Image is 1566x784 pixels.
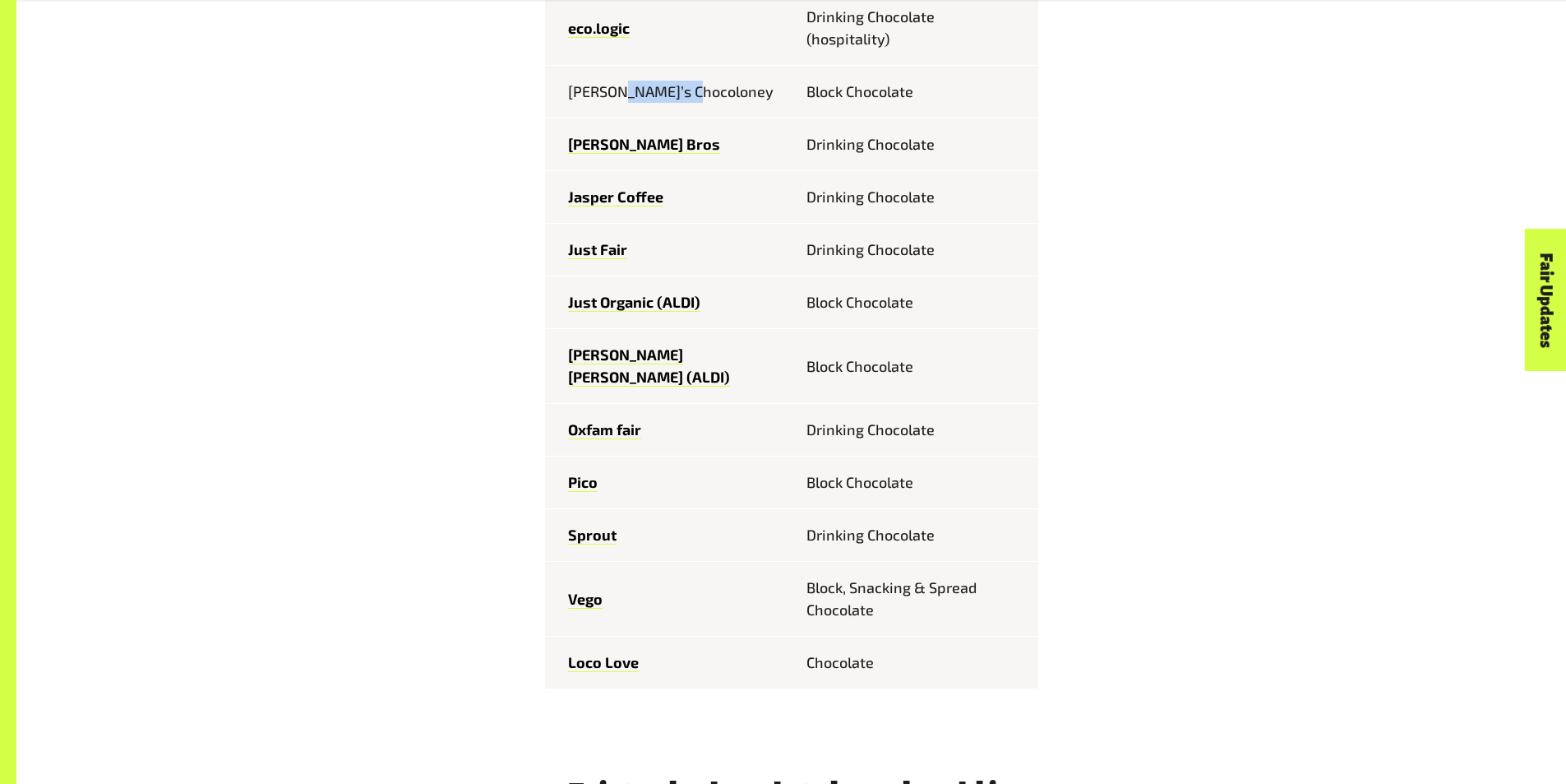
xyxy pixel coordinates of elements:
td: Block Chocolate [792,329,1038,404]
a: Pico [568,473,598,492]
a: eco.logic [568,19,630,38]
a: Loco Love [568,653,639,672]
a: Jasper Coffee [568,188,663,206]
td: Block Chocolate [792,66,1038,118]
td: Drinking Chocolate [792,118,1038,171]
a: [PERSON_NAME] Bros [568,135,720,154]
a: Vego [568,590,603,609]
td: Drinking Chocolate [792,509,1038,562]
a: Just Organic (ALDI) [568,293,700,312]
td: Block Chocolate [792,457,1038,509]
td: [PERSON_NAME]’s Chocoloney [545,66,792,118]
td: Drinking Chocolate [792,224,1038,276]
td: Drinking Chocolate [792,171,1038,224]
a: Oxfam fair [568,420,641,439]
td: Block Chocolate [792,276,1038,329]
td: Drinking Chocolate [792,404,1038,457]
a: Just Fair [568,240,627,259]
a: Sprout [568,526,617,545]
a: [PERSON_NAME] [PERSON_NAME] (ALDI) [568,346,730,387]
td: Block, Snacking & Spread Chocolate [792,562,1038,637]
td: Chocolate [792,637,1038,689]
